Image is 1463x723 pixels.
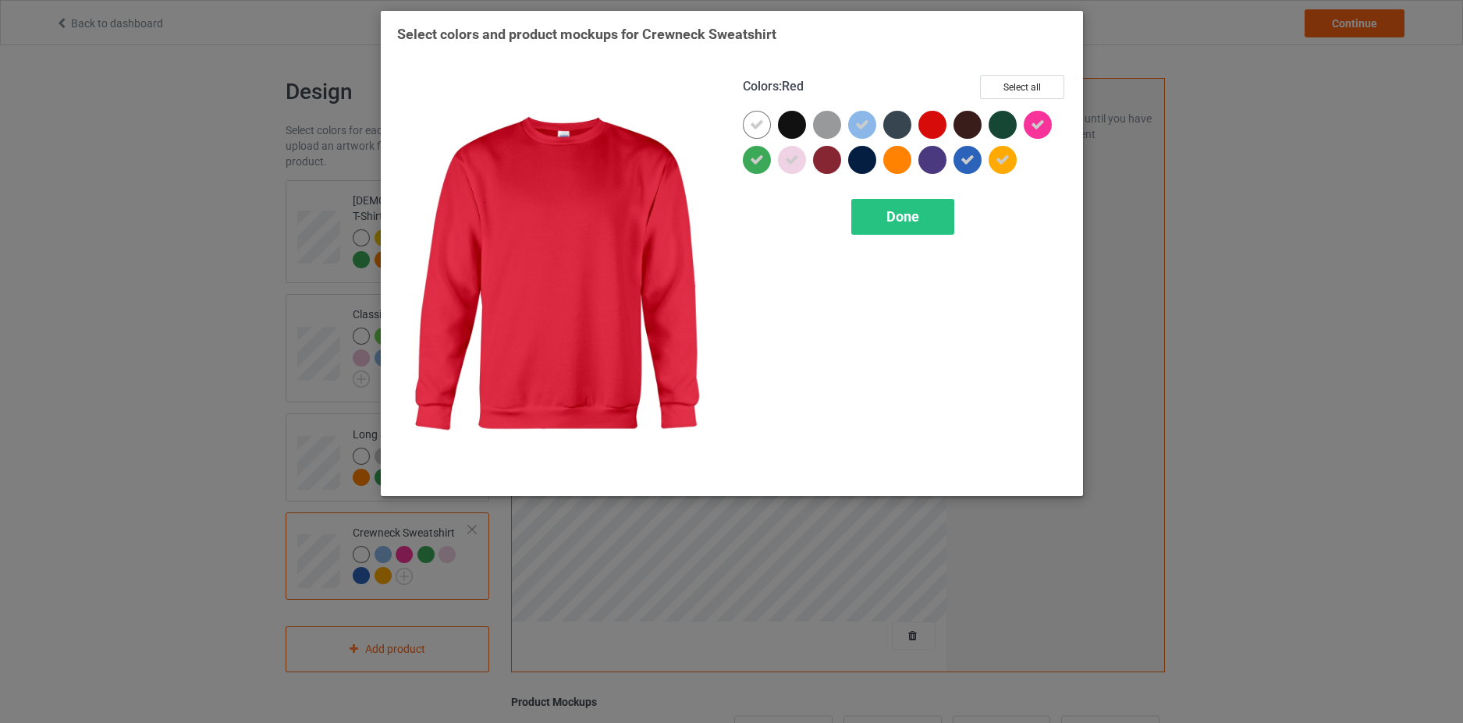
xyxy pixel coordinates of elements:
span: Red [782,79,804,94]
button: Select all [980,75,1064,99]
span: Done [886,208,919,225]
h4: : [743,79,804,95]
span: Colors [743,79,779,94]
span: Select colors and product mockups for Crewneck Sweatshirt [397,26,776,42]
img: regular.jpg [397,75,721,480]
